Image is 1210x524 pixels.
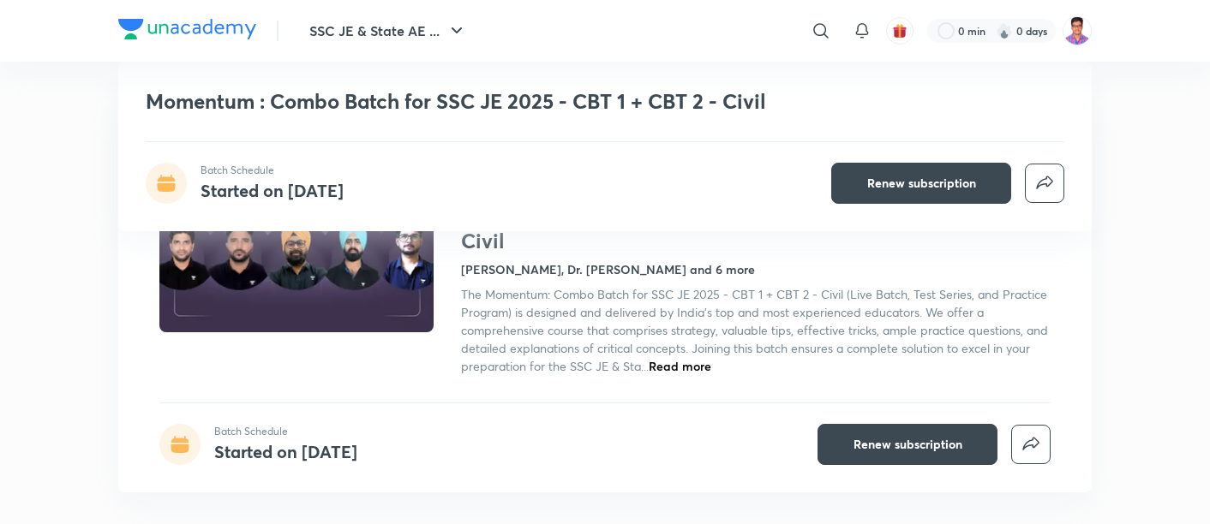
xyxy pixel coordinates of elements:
[146,89,817,114] h1: Momentum : Combo Batch for SSC JE 2025 - CBT 1 + CBT 2 - Civil
[214,440,357,463] h4: Started on [DATE]
[214,424,357,439] p: Batch Schedule
[818,424,997,465] button: Renew subscription
[854,436,962,453] span: Renew subscription
[886,17,913,45] button: avatar
[461,286,1048,374] span: The Momentum: Combo Batch for SSC JE 2025 - CBT 1 + CBT 2 - Civil (Live Batch, Test Series, and P...
[118,19,256,44] a: Company Logo
[201,179,344,202] h4: Started on [DATE]
[461,204,1051,253] h1: Momentum : Combo Batch for SSC JE 2025 - CBT 1 + CBT 2 - Civil
[201,163,344,178] p: Batch Schedule
[1063,16,1092,45] img: Tejas Sharma
[157,176,436,334] img: Thumbnail
[892,23,907,39] img: avatar
[299,14,477,48] button: SSC JE & State AE ...
[118,19,256,39] img: Company Logo
[461,260,755,278] h4: [PERSON_NAME], Dr. [PERSON_NAME] and 6 more
[867,175,976,192] span: Renew subscription
[831,163,1011,204] button: Renew subscription
[996,22,1013,39] img: streak
[649,358,711,374] span: Read more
